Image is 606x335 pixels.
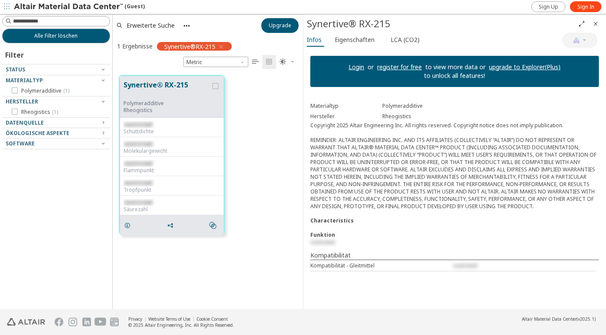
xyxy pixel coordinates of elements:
span: Software [6,140,35,147]
div: Rheogistics [383,113,599,120]
a: Sign Up [531,1,566,12]
button: Datenquelle [2,118,110,128]
span: Hersteller [6,98,38,105]
div: (v2025.1) [522,316,596,322]
div: Filter [2,43,28,64]
div: Hersteller [310,113,383,120]
div: Molekulargewicht [124,148,220,155]
span: Materialtyp [6,77,43,84]
span: restricted [124,121,152,128]
span: Altair Material Data Center [522,316,577,322]
img: AI Copilot [573,37,580,44]
a: Website Terms of Use [148,316,190,322]
div: Unit System [183,57,248,67]
button: Status [2,64,110,75]
div: Kompatibilität - Gleitmittel [310,262,453,269]
p: or [365,63,378,71]
button: Hersteller [2,97,110,107]
span: Eigenschaften [335,33,375,47]
button: Upgrade [261,18,299,33]
div: © 2025 Altair Engineering, Inc. All Rights Reserved. [128,322,234,328]
span: Metric [183,57,248,67]
button: Ökologische Aspekte [2,128,110,139]
div: Polymeradditive [383,103,599,110]
span: restricted [124,160,152,167]
span: ( 1 ) [63,87,69,94]
div: grid [113,69,303,309]
div: Säurezahl [124,206,220,213]
span: ( 1 ) [52,108,58,116]
span: restricted [124,140,152,148]
div: Copyright 2025 Altair Engineering Inc. All rights reserved. Copyright notice does not imply publi... [310,122,599,210]
button: AI Copilot [563,33,597,48]
div: Characteristics [310,217,599,224]
button: Full Screen [575,17,589,31]
div: Synertive® RX-215 [307,17,575,31]
button: Synertive® RX-215 [124,80,211,100]
span: Alle Filter löschen [35,32,78,39]
img: Altair Engineering [7,318,45,326]
i:  [280,58,287,65]
div: Polymeradditive [124,100,211,107]
i:  [266,58,273,65]
span: Upgrade [269,22,291,29]
div: 1 Ergebnisse [117,42,153,50]
span: LCA (CO2) [391,33,420,47]
p: Rheogistics [124,107,211,114]
button: Table View [248,55,262,69]
span: Datenquelle [6,119,44,126]
span: Status [6,66,25,73]
button: Theme [276,55,299,69]
span: Infos [307,33,322,47]
button: Close [589,17,603,31]
p: to unlock all features! [421,71,489,80]
div: Schüttdichte [124,128,220,135]
a: register for free [378,63,422,71]
div: (Guest) [14,3,145,11]
div: Materialtyp [310,103,383,110]
i:  [209,222,216,229]
button: Details [120,217,138,234]
a: upgrade to Explorer(Plus) [489,63,561,71]
p: to view more data or [422,63,489,71]
span: restricted [124,179,152,187]
span: Rheogistics [21,109,58,116]
button: Similar search [205,217,224,234]
span: Erweiterte Suche [127,23,175,29]
span: restricted [310,238,335,246]
div: Funktion [310,231,599,238]
a: Login [349,63,365,71]
a: Cookie Consent [196,316,228,322]
button: Share [163,217,181,234]
span: Polymeradditive [21,87,69,94]
button: Tile View [262,55,276,69]
img: Altair Material Data Center [14,3,124,11]
button: Alle Filter löschen [2,29,110,43]
span: Sign Up [539,3,558,10]
i:  [252,58,259,65]
a: Privacy [128,316,142,322]
button: Materialtyp [2,75,110,86]
span: restricted [124,199,152,206]
span: Sign In [577,3,594,10]
button: Software [2,139,110,149]
div: Tropfpunkt [124,187,220,193]
span: Synertive®RX-215 [164,42,215,50]
div: Flammpunkt [124,167,220,174]
span: restricted [453,262,477,269]
span: Ökologische Aspekte [6,129,69,137]
a: Sign In [570,1,602,12]
div: Kompatibilität [310,251,599,260]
